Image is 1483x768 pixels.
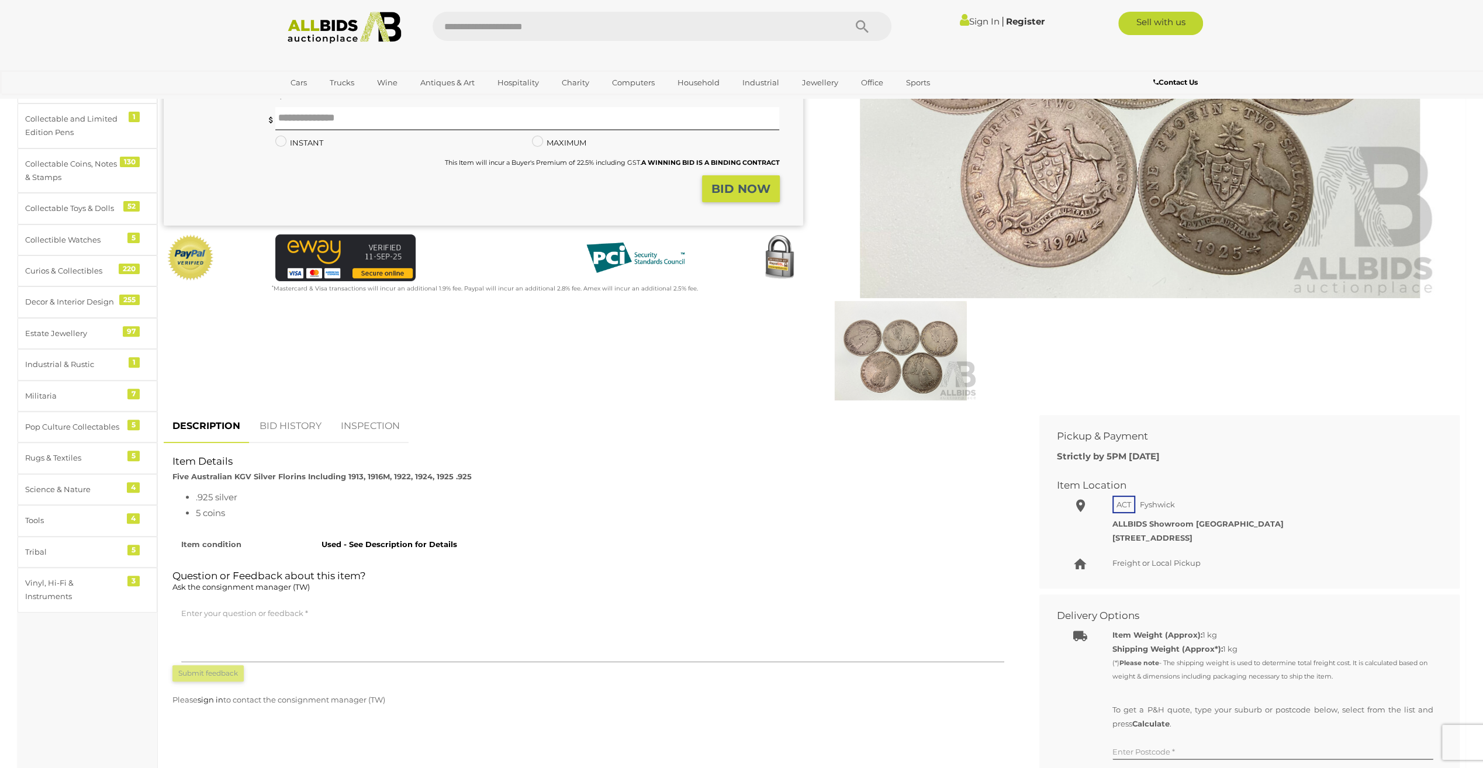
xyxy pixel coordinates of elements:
strong: [STREET_ADDRESS] [1112,533,1192,542]
img: Five Australian KGV Silver Florins Including 1913, 1916M, 1922, 1924, 1925 .925 [824,301,977,400]
div: Vinyl, Hi-Fi & Instruments [25,576,122,604]
span: ACT [1112,496,1135,513]
div: 7 [127,389,140,399]
a: Militaria 7 [18,380,157,411]
div: Curios & Collectibles [25,264,122,278]
img: eWAY Payment Gateway [275,234,416,281]
a: Jewellery [794,73,846,92]
a: Science & Nature 4 [18,474,157,505]
a: Vinyl, Hi-Fi & Instruments 3 [18,568,157,613]
a: Tools 4 [18,505,157,536]
button: BID NOW [702,175,780,203]
h2: Delivery Options [1057,610,1425,621]
div: Tools [25,514,122,527]
span: Ask the consignment manager (TW) [172,582,310,591]
a: Charity [554,73,597,92]
div: 1 kg [1112,642,1433,683]
div: 52 [123,201,140,212]
h2: Item Location [1057,480,1425,491]
li: 5 coins [196,505,1013,521]
a: DESCRIPTION [164,409,249,444]
div: Collectable Coins, Notes & Stamps [25,157,122,185]
div: Estate Jewellery [25,327,122,340]
div: Collectable Toys & Dolls [25,202,122,215]
a: Office [853,73,891,92]
span: | [1001,15,1004,27]
div: 97 [123,326,140,337]
a: Trucks [322,73,362,92]
a: Tribal 5 [18,537,157,568]
b: Contact Us [1153,78,1197,87]
small: (*) - The shipping weight is used to determine total freight cost. It is calculated based on weig... [1112,659,1427,680]
a: Collectible Watches 5 [18,224,157,255]
a: Hospitality [490,73,547,92]
h2: Pickup & Payment [1057,431,1425,442]
div: 1 [129,357,140,368]
button: Submit feedback [172,665,244,681]
a: Pop Culture Collectables 5 [18,411,157,442]
span: Fyshwick [1137,497,1178,512]
a: Rugs & Textiles 5 [18,442,157,473]
a: BID HISTORY [251,409,330,444]
div: Science & Nature [25,483,122,496]
a: Contact Us [1153,76,1200,89]
a: Sports [898,73,938,92]
div: 4 [127,482,140,493]
img: PCI DSS compliant [577,234,694,281]
a: Industrial [735,73,787,92]
div: Tribal [25,545,122,559]
div: 5 [127,451,140,461]
div: 5 [127,233,140,243]
small: Mastercard & Visa transactions will incur an additional 1.9% fee. Paypal will incur an additional... [272,285,698,292]
a: Sell with us [1118,12,1203,35]
a: Cars [283,73,314,92]
a: Sign In [960,16,1000,27]
div: 4 [127,513,140,524]
img: Official PayPal Seal [167,234,215,281]
strong: Shipping Weight (Approx*): [1112,644,1223,653]
a: Collectable Coins, Notes & Stamps 130 [18,148,157,193]
b: Item Weight (Approx): [1112,630,1202,639]
a: Antiques & Art [413,73,482,92]
a: Industrial & Rustic 1 [18,349,157,380]
a: Wine [369,73,405,92]
div: 5 [127,420,140,430]
div: 255 [119,295,140,305]
div: 1 kg [1112,628,1433,642]
div: Industrial & Rustic [25,358,122,371]
div: Militaria [25,389,122,403]
strong: Please note [1119,659,1159,667]
a: Estate Jewellery 97 [18,318,157,349]
div: 5 [127,545,140,555]
a: INSPECTION [332,409,409,444]
a: Decor & Interior Design 255 [18,286,157,317]
div: 130 [120,157,140,167]
b: Calculate [1132,719,1170,728]
strong: Item condition [181,539,241,549]
li: .925 silver [196,489,1013,505]
strong: Five Australian KGV Silver Florins Including 1913, 1916M, 1922, 1924, 1925 .925 [172,472,472,481]
img: Allbids.com.au [281,12,408,44]
strong: Used - See Description for Details [322,539,457,549]
span: Freight or Local Pickup [1112,558,1201,568]
strong: BID NOW [711,182,770,196]
a: Household [670,73,727,92]
a: Curios & Collectibles 220 [18,255,157,286]
div: 220 [119,264,140,274]
strong: ALLBIDS Showroom [GEOGRAPHIC_DATA] [1112,519,1284,528]
div: Collectible Watches [25,233,122,247]
div: Decor & Interior Design [25,295,122,309]
a: Register [1006,16,1045,27]
h2: Question or Feedback about this item? [172,570,1013,595]
label: MAXIMUM [532,136,586,150]
small: This Item will incur a Buyer's Premium of 22.5% including GST. [444,158,779,167]
img: Secured by Rapid SSL [756,234,803,281]
p: To get a P&H quote, type your suburb or postcode below, select from the list and press . [1112,703,1433,731]
a: Collectable and Limited Edition Pens 1 [18,103,157,148]
div: 1 [129,112,140,122]
div: Collectable and Limited Edition Pens [25,112,122,140]
div: 3 [127,576,140,586]
h2: Item Details [172,456,1013,467]
p: Please to contact the consignment manager (TW) [172,693,1013,707]
a: [GEOGRAPHIC_DATA] [283,92,381,112]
